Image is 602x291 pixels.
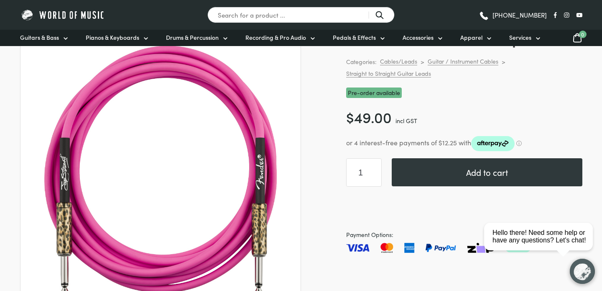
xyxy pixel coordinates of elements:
a: [PHONE_NUMBER] [479,9,547,21]
span: Apparel [460,33,482,42]
span: Pre-order available [346,88,402,98]
iframe: Chat with our support team [481,199,602,291]
div: > [421,58,424,65]
input: Search for a product ... [207,7,395,23]
img: Pay with Master card, Visa, American Express and Paypal [346,243,531,253]
div: > [502,58,505,65]
span: Services [509,33,531,42]
h1: Fender [PERSON_NAME] 13ft Instrument Cable Pink Leopard [346,12,582,47]
span: [PHONE_NUMBER] [492,12,547,18]
span: incl GST [395,116,417,125]
span: $ [346,106,354,127]
span: Accessories [403,33,434,42]
iframe: PayPal [346,197,582,220]
a: Cables/Leads [380,57,417,65]
input: Product quantity [346,158,382,187]
span: Pianos & Keyboards [86,33,139,42]
a: Straight to Straight Guitar Leads [346,70,431,77]
a: Guitar / Instrument Cables [428,57,498,65]
span: Pedals & Effects [333,33,376,42]
span: Guitars & Bass [20,33,59,42]
bdi: 49.00 [346,106,392,127]
span: Drums & Percussion [166,33,219,42]
button: Add to cart [392,158,582,186]
span: Payment Options: [346,230,582,239]
span: Recording & Pro Audio [245,33,306,42]
img: World of Music [20,8,106,21]
span: Categories: [346,57,377,67]
span: 0 [579,31,587,38]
